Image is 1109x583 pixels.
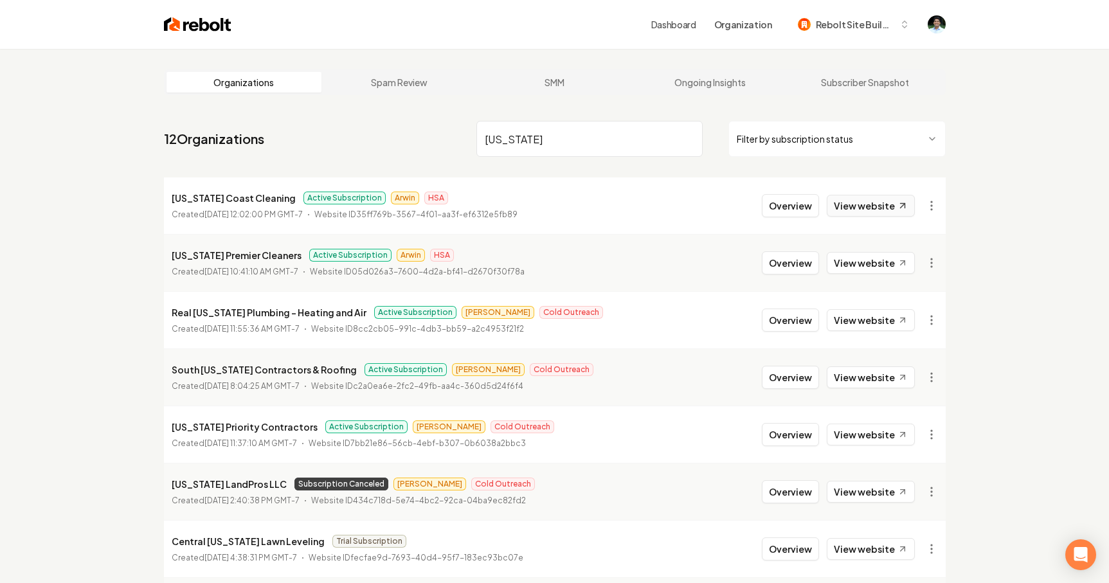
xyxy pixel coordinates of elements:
[391,192,419,204] span: Arwin
[827,424,915,445] a: View website
[1065,539,1096,570] div: Open Intercom Messenger
[294,478,388,490] span: Subscription Canceled
[707,13,780,36] button: Organization
[309,249,392,262] span: Active Subscription
[164,15,231,33] img: Rebolt Logo
[651,18,696,31] a: Dashboard
[172,265,298,278] p: Created
[762,194,819,217] button: Overview
[424,192,448,204] span: HSA
[452,363,525,376] span: [PERSON_NAME]
[762,309,819,332] button: Overview
[172,208,303,221] p: Created
[172,476,287,492] p: [US_STATE] LandPros LLC
[827,481,915,503] a: View website
[374,306,456,319] span: Active Subscription
[816,18,894,31] span: Rebolt Site Builder
[172,552,297,564] p: Created
[476,121,703,157] input: Search by name or ID
[491,420,554,433] span: Cold Outreach
[762,423,819,446] button: Overview
[204,324,300,334] time: [DATE] 11:55:36 AM GMT-7
[397,249,425,262] span: Arwin
[762,251,819,274] button: Overview
[172,437,297,450] p: Created
[365,363,447,376] span: Active Subscription
[303,192,386,204] span: Active Subscription
[311,323,524,336] p: Website ID 8cc2cb05-991c-4db3-bb59-a2c4953f21f2
[172,323,300,336] p: Created
[172,190,296,206] p: [US_STATE] Coast Cleaning
[172,534,325,549] p: Central [US_STATE] Lawn Leveling
[172,494,300,507] p: Created
[632,72,788,93] a: Ongoing Insights
[928,15,946,33] button: Open user button
[314,208,518,221] p: Website ID 35ff769b-3567-4f01-aa3f-ef6312e5fb89
[321,72,477,93] a: Spam Review
[172,362,357,377] p: South [US_STATE] Contractors & Roofing
[325,420,408,433] span: Active Subscription
[827,195,915,217] a: View website
[788,72,943,93] a: Subscriber Snapshot
[827,366,915,388] a: View website
[309,437,526,450] p: Website ID 7bb21e86-56cb-4ebf-b307-0b6038a2bbc3
[471,478,535,490] span: Cold Outreach
[172,419,318,435] p: [US_STATE] Priority Contractors
[204,210,303,219] time: [DATE] 12:02:00 PM GMT-7
[430,249,454,262] span: HSA
[928,15,946,33] img: Arwin Rahmatpanah
[311,494,526,507] p: Website ID 434c718d-5e74-4bc2-92ca-04ba9ec82fd2
[827,538,915,560] a: View website
[172,380,300,393] p: Created
[172,247,302,263] p: [US_STATE] Premier Cleaners
[204,553,297,562] time: [DATE] 4:38:31 PM GMT-7
[762,537,819,561] button: Overview
[539,306,603,319] span: Cold Outreach
[413,420,485,433] span: [PERSON_NAME]
[311,380,523,393] p: Website ID c2a0ea6e-2fc2-49fb-aa4c-360d5d24f6f4
[762,480,819,503] button: Overview
[309,552,523,564] p: Website ID fecfae9d-7693-40d4-95f7-183ec93bc07e
[462,306,534,319] span: [PERSON_NAME]
[530,363,593,376] span: Cold Outreach
[798,18,811,31] img: Rebolt Site Builder
[827,309,915,331] a: View website
[164,130,264,148] a: 12Organizations
[172,305,366,320] p: Real [US_STATE] Plumbing - Heating and Air
[827,252,915,274] a: View website
[477,72,633,93] a: SMM
[204,381,300,391] time: [DATE] 8:04:25 AM GMT-7
[762,366,819,389] button: Overview
[310,265,525,278] p: Website ID 05d026a3-7600-4d2a-bf41-d2670f30f78a
[393,478,466,490] span: [PERSON_NAME]
[204,267,298,276] time: [DATE] 10:41:10 AM GMT-7
[204,438,297,448] time: [DATE] 11:37:10 AM GMT-7
[204,496,300,505] time: [DATE] 2:40:38 PM GMT-7
[167,72,322,93] a: Organizations
[332,535,406,548] span: Trial Subscription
